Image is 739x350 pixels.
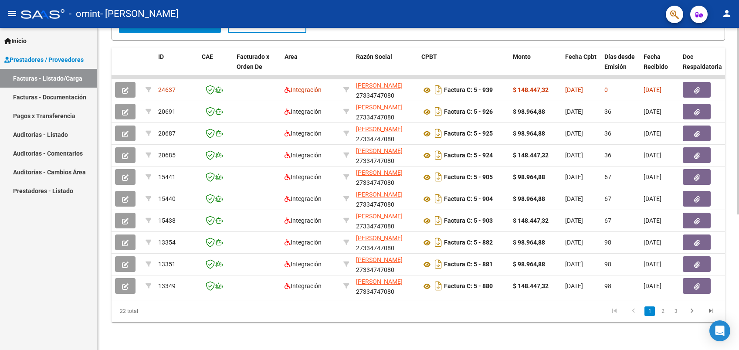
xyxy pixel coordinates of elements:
[158,152,176,159] span: 20685
[202,53,213,60] span: CAE
[658,306,668,316] a: 2
[285,261,322,268] span: Integración
[444,239,493,246] strong: Factura C: 5 - 882
[644,53,668,70] span: Fecha Recibido
[158,173,176,180] span: 15441
[356,168,414,186] div: 27334747080
[158,195,176,202] span: 15440
[356,147,403,154] span: [PERSON_NAME]
[158,86,176,93] span: 24637
[433,257,444,271] i: Descargar documento
[158,53,164,60] span: ID
[644,130,661,137] span: [DATE]
[643,304,656,319] li: page 1
[565,217,583,224] span: [DATE]
[703,306,719,316] a: go to last page
[565,173,583,180] span: [DATE]
[444,109,493,116] strong: Factura C: 5 - 926
[565,152,583,159] span: [DATE]
[4,36,27,46] span: Inicio
[565,53,597,60] span: Fecha Cpbt
[601,48,640,86] datatable-header-cell: Días desde Emisión
[285,53,298,60] span: Area
[604,282,611,289] span: 98
[285,217,322,224] span: Integración
[158,130,176,137] span: 20687
[285,195,322,202] span: Integración
[285,282,322,289] span: Integración
[644,195,661,202] span: [DATE]
[158,108,176,115] span: 20691
[679,48,732,86] datatable-header-cell: Doc Respaldatoria
[236,20,298,28] span: Borrar Filtros
[644,282,661,289] span: [DATE]
[100,4,179,24] span: - [PERSON_NAME]
[513,195,545,202] strong: $ 98.964,88
[433,126,444,140] i: Descargar documento
[418,48,509,86] datatable-header-cell: CPBT
[513,86,549,93] strong: $ 148.447,32
[604,261,611,268] span: 98
[444,283,493,290] strong: Factura C: 5 - 880
[356,213,403,220] span: [PERSON_NAME]
[565,261,583,268] span: [DATE]
[356,102,414,121] div: 27334747080
[606,306,623,316] a: go to first page
[722,8,732,19] mat-icon: person
[513,130,545,137] strong: $ 98.964,88
[7,8,17,19] mat-icon: menu
[281,48,340,86] datatable-header-cell: Area
[4,55,84,65] span: Prestadores / Proveedores
[198,48,233,86] datatable-header-cell: CAE
[565,86,583,93] span: [DATE]
[237,53,269,70] span: Facturado x Orden De
[356,234,403,241] span: [PERSON_NAME]
[433,192,444,206] i: Descargar documento
[644,173,661,180] span: [DATE]
[433,105,444,119] i: Descargar documento
[356,104,403,111] span: [PERSON_NAME]
[644,261,661,268] span: [DATE]
[683,53,722,70] span: Doc Respaldatoria
[444,130,493,137] strong: Factura C: 5 - 925
[444,174,493,181] strong: Factura C: 5 - 905
[433,148,444,162] i: Descargar documento
[158,239,176,246] span: 13354
[356,82,403,89] span: [PERSON_NAME]
[644,217,661,224] span: [DATE]
[233,48,281,86] datatable-header-cell: Facturado x Orden De
[604,152,611,159] span: 36
[604,108,611,115] span: 36
[356,278,403,285] span: [PERSON_NAME]
[433,279,444,293] i: Descargar documento
[285,130,322,137] span: Integración
[356,211,414,230] div: 27334747080
[433,214,444,228] i: Descargar documento
[158,217,176,224] span: 15438
[644,152,661,159] span: [DATE]
[644,239,661,246] span: [DATE]
[565,195,583,202] span: [DATE]
[285,173,322,180] span: Integración
[644,86,661,93] span: [DATE]
[356,169,403,176] span: [PERSON_NAME]
[433,170,444,184] i: Descargar documento
[565,130,583,137] span: [DATE]
[353,48,418,86] datatable-header-cell: Razón Social
[604,130,611,137] span: 36
[69,4,100,24] span: - omint
[604,195,611,202] span: 67
[356,146,414,164] div: 27334747080
[158,282,176,289] span: 13349
[565,282,583,289] span: [DATE]
[356,233,414,251] div: 27334747080
[356,277,414,295] div: 27334747080
[656,304,669,319] li: page 2
[513,173,545,180] strong: $ 98.964,88
[509,48,562,86] datatable-header-cell: Monto
[709,320,730,341] div: Open Intercom Messenger
[644,108,661,115] span: [DATE]
[513,152,549,159] strong: $ 148.447,32
[356,81,414,99] div: 27334747080
[640,48,679,86] datatable-header-cell: Fecha Recibido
